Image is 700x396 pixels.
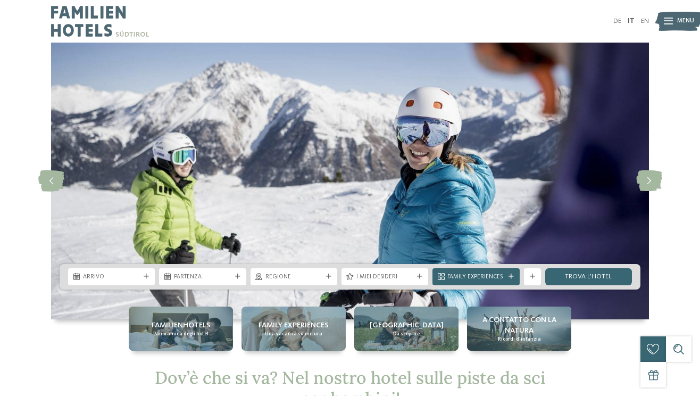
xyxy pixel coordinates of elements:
[471,315,567,336] span: A contatto con la natura
[129,307,233,351] a: Hotel sulle piste da sci per bambini: divertimento senza confini Familienhotels Panoramica degli ...
[174,273,231,282] span: Partenza
[83,273,140,282] span: Arrivo
[545,268,632,285] a: trova l’hotel
[356,273,413,282] span: I miei desideri
[354,307,459,351] a: Hotel sulle piste da sci per bambini: divertimento senza confini [GEOGRAPHIC_DATA] Da scoprire
[259,320,329,331] span: Family experiences
[152,320,211,331] span: Familienhotels
[370,320,444,331] span: [GEOGRAPHIC_DATA]
[641,18,649,24] a: EN
[447,273,504,282] span: Family Experiences
[153,331,209,337] span: Panoramica degli hotel
[613,18,621,24] a: DE
[628,18,635,24] a: IT
[265,273,322,282] span: Regione
[51,43,649,319] img: Hotel sulle piste da sci per bambini: divertimento senza confini
[498,336,541,343] span: Ricordi d’infanzia
[265,331,322,337] span: Una vacanza su misura
[677,17,694,26] span: Menu
[393,331,420,337] span: Da scoprire
[241,307,346,351] a: Hotel sulle piste da sci per bambini: divertimento senza confini Family experiences Una vacanza s...
[467,307,571,351] a: Hotel sulle piste da sci per bambini: divertimento senza confini A contatto con la natura Ricordi...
